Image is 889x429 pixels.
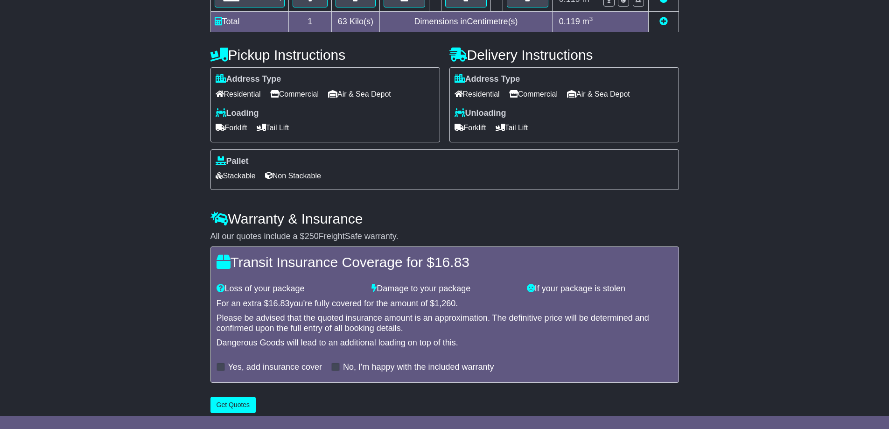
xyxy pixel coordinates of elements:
[567,87,630,101] span: Air & Sea Depot
[496,120,528,135] span: Tail Lift
[659,17,668,26] a: Add new item
[210,47,440,63] h4: Pickup Instructions
[210,12,288,32] td: Total
[305,232,319,241] span: 250
[217,299,673,309] div: For an extra $ you're fully covered for the amount of $ .
[288,12,332,32] td: 1
[270,87,319,101] span: Commercial
[210,232,679,242] div: All our quotes include a $ FreightSafe warranty.
[328,87,391,101] span: Air & Sea Depot
[216,108,259,119] label: Loading
[216,120,247,135] span: Forklift
[217,338,673,348] div: Dangerous Goods will lead to an additional loading on top of this.
[449,47,679,63] h4: Delivery Instructions
[265,169,321,183] span: Non Stackable
[434,299,455,308] span: 1,260
[216,169,256,183] span: Stackable
[589,15,593,22] sup: 3
[522,284,678,294] div: If your package is stolen
[509,87,558,101] span: Commercial
[455,120,486,135] span: Forklift
[210,211,679,226] h4: Warranty & Insurance
[216,74,281,84] label: Address Type
[217,254,673,270] h4: Transit Insurance Coverage for $
[434,254,469,270] span: 16.83
[228,362,322,373] label: Yes, add insurance cover
[216,87,261,101] span: Residential
[332,12,380,32] td: Kilo(s)
[379,12,553,32] td: Dimensions in Centimetre(s)
[269,299,290,308] span: 16.83
[210,397,256,413] button: Get Quotes
[257,120,289,135] span: Tail Lift
[455,87,500,101] span: Residential
[559,17,580,26] span: 0.119
[217,313,673,333] div: Please be advised that the quoted insurance amount is an approximation. The definitive price will...
[455,74,520,84] label: Address Type
[212,284,367,294] div: Loss of your package
[455,108,506,119] label: Unloading
[338,17,347,26] span: 63
[343,362,494,373] label: No, I'm happy with the included warranty
[216,156,249,167] label: Pallet
[367,284,522,294] div: Damage to your package
[582,17,593,26] span: m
